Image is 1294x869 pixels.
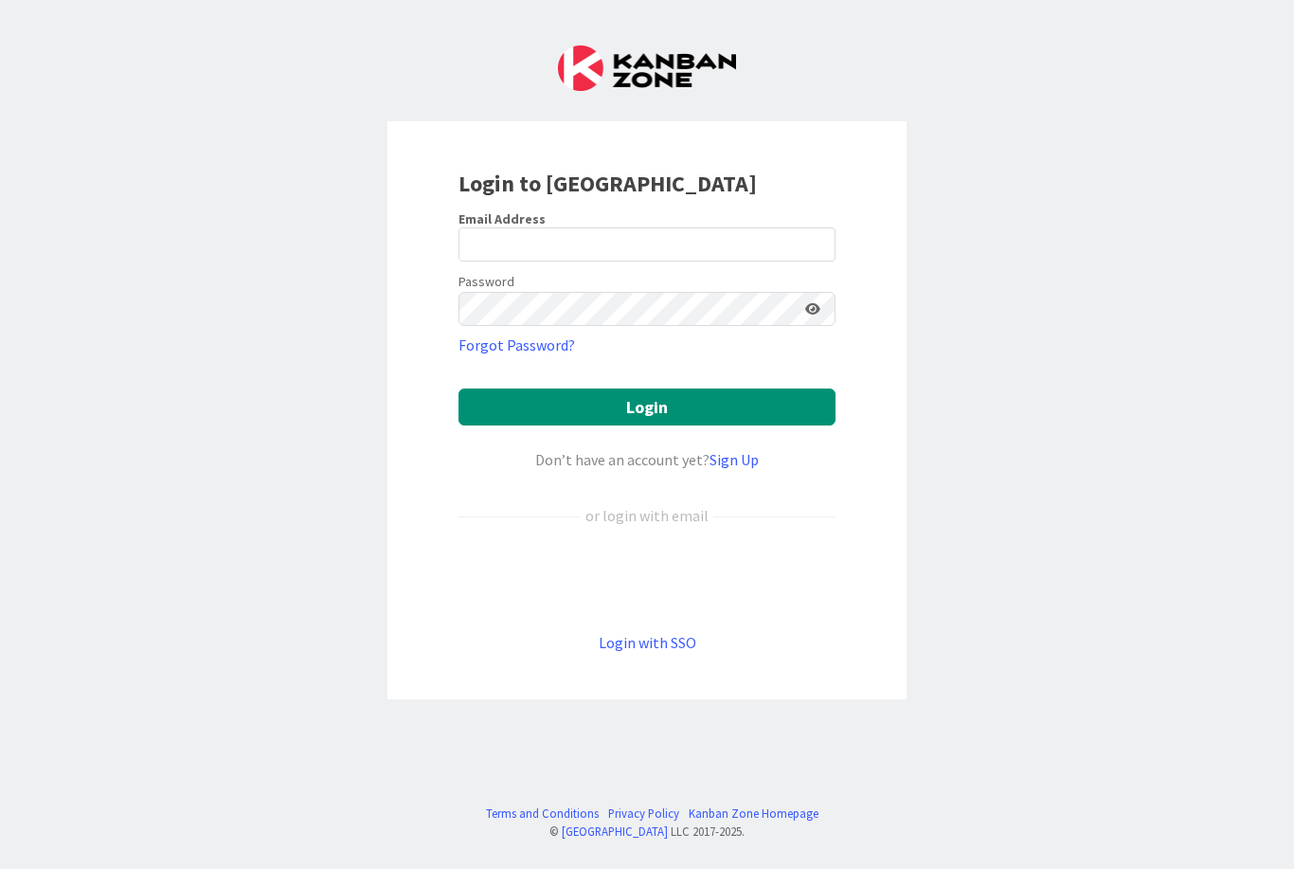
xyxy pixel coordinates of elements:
[689,805,818,823] a: Kanban Zone Homepage
[449,558,845,600] iframe: Sign in with Google Button
[710,450,759,469] a: Sign Up
[476,823,818,841] div: © LLC 2017- 2025 .
[581,504,713,527] div: or login with email
[558,45,736,91] img: Kanban Zone
[458,389,836,425] button: Login
[458,334,575,356] a: Forgot Password?
[599,633,696,652] a: Login with SSO
[458,558,836,600] div: Sign in with Google. Opens in new tab
[458,448,836,471] div: Don’t have an account yet?
[458,169,757,198] b: Login to [GEOGRAPHIC_DATA]
[608,805,679,823] a: Privacy Policy
[458,210,546,227] label: Email Address
[562,824,668,839] a: [GEOGRAPHIC_DATA]
[458,272,514,292] label: Password
[486,805,599,823] a: Terms and Conditions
